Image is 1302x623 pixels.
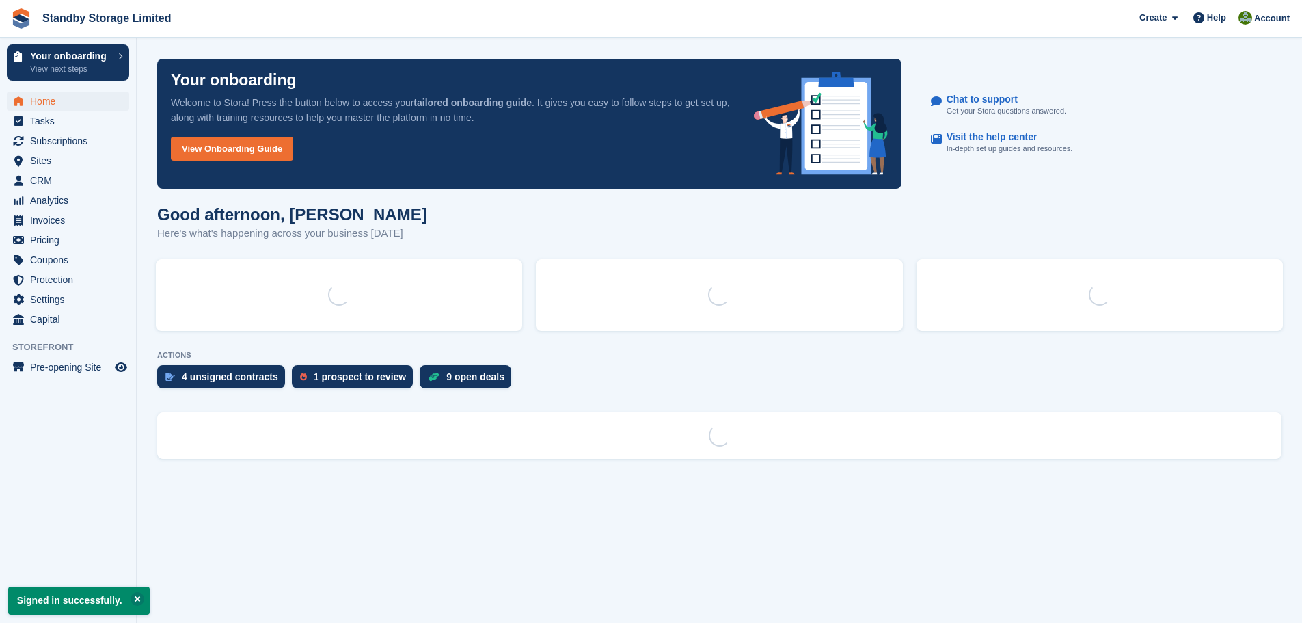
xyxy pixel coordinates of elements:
[7,191,129,210] a: menu
[300,373,307,381] img: prospect-51fa495bee0391a8d652442698ab0144808aea92771e9ea1ae160a38d050c398.svg
[1254,12,1290,25] span: Account
[7,131,129,150] a: menu
[30,151,112,170] span: Sites
[157,351,1281,360] p: ACTIONS
[30,310,112,329] span: Capital
[165,373,175,381] img: contract_signature_icon-13c848040528278c33f63329250d36e43548de30e8caae1d1a13099fd9432cc5.svg
[171,137,293,161] a: View Onboarding Guide
[446,371,504,382] div: 9 open deals
[7,151,129,170] a: menu
[1238,11,1252,25] img: Steven Hambridge
[182,371,278,382] div: 4 unsigned contracts
[947,131,1062,143] p: Visit the help center
[7,290,129,309] a: menu
[314,371,406,382] div: 1 prospect to review
[157,205,427,224] h1: Good afternoon, [PERSON_NAME]
[947,143,1073,155] p: In-depth set up guides and resources.
[30,92,112,111] span: Home
[931,87,1269,124] a: Chat to support Get your Stora questions answered.
[30,111,112,131] span: Tasks
[30,270,112,289] span: Protection
[292,365,420,395] a: 1 prospect to review
[30,290,112,309] span: Settings
[30,230,112,250] span: Pricing
[413,97,532,108] strong: tailored onboarding guide
[113,359,129,375] a: Preview store
[428,372,439,382] img: deal-1b604bf984904fb50ccaf53a9ad4b4a5d6e5aea283cecdc64d6e3604feb123c2.svg
[947,94,1055,105] p: Chat to support
[30,358,112,377] span: Pre-opening Site
[30,171,112,190] span: CRM
[171,95,732,125] p: Welcome to Stora! Press the button below to access your . It gives you easy to follow steps to ge...
[12,341,136,354] span: Storefront
[30,51,111,61] p: Your onboarding
[30,191,112,210] span: Analytics
[7,230,129,250] a: menu
[30,211,112,230] span: Invoices
[171,72,297,88] p: Your onboarding
[7,358,129,377] a: menu
[30,131,112,150] span: Subscriptions
[11,8,31,29] img: stora-icon-8386f47178a22dfd0bd8f6a31ec36ba5ce8667c1dd55bd0f319d3a0aa187defe.svg
[947,105,1066,117] p: Get your Stora questions answered.
[7,111,129,131] a: menu
[7,171,129,190] a: menu
[1207,11,1226,25] span: Help
[8,587,150,615] p: Signed in successfully.
[931,124,1269,161] a: Visit the help center In-depth set up guides and resources.
[37,7,176,29] a: Standby Storage Limited
[754,72,888,175] img: onboarding-info-6c161a55d2c0e0a8cae90662b2fe09162a5109e8cc188191df67fb4f79e88e88.svg
[1139,11,1167,25] span: Create
[7,250,129,269] a: menu
[7,44,129,81] a: Your onboarding View next steps
[420,365,518,395] a: 9 open deals
[157,365,292,395] a: 4 unsigned contracts
[7,270,129,289] a: menu
[30,250,112,269] span: Coupons
[30,63,111,75] p: View next steps
[7,211,129,230] a: menu
[7,310,129,329] a: menu
[7,92,129,111] a: menu
[157,226,427,241] p: Here's what's happening across your business [DATE]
